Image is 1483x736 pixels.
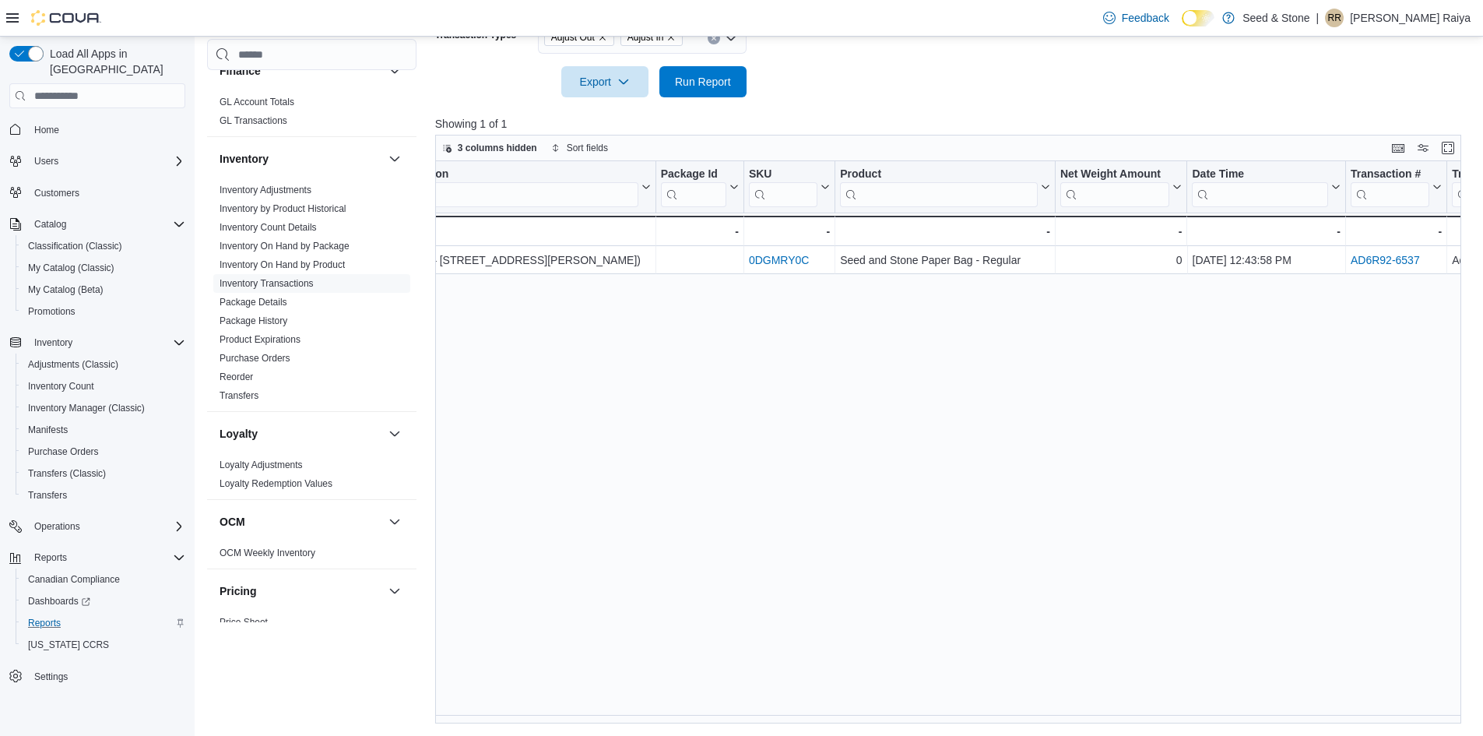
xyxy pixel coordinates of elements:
[3,181,192,204] button: Customers
[28,467,106,480] span: Transfers (Classic)
[22,614,67,632] a: Reports
[28,617,61,629] span: Reports
[840,167,1038,207] div: Product
[659,66,747,97] button: Run Report
[28,240,122,252] span: Classification (Classic)
[1414,139,1432,157] button: Display options
[1242,9,1309,27] p: Seed & Stone
[220,63,382,79] button: Finance
[220,114,287,127] span: GL Transactions
[22,259,185,277] span: My Catalog (Classic)
[385,150,404,168] button: Inventory
[28,152,65,171] button: Users
[661,167,726,182] div: Package Id
[28,305,76,318] span: Promotions
[22,442,105,461] a: Purchase Orders
[3,665,192,688] button: Settings
[220,478,332,489] a: Loyalty Redemption Values
[220,278,314,289] a: Inventory Transactions
[220,459,303,471] span: Loyalty Adjustments
[22,486,185,505] span: Transfers
[207,613,416,638] div: Pricing
[22,302,82,321] a: Promotions
[22,486,73,505] a: Transfers
[1351,254,1420,266] a: AD6R92-6537
[220,259,345,270] a: Inventory On Hand by Product
[661,167,739,207] button: Package Id
[220,63,261,79] h3: Finance
[403,167,638,182] div: Location
[22,570,126,589] a: Canadian Compliance
[28,121,65,139] a: Home
[1316,9,1320,27] p: |
[220,297,287,308] a: Package Details
[220,333,300,346] span: Product Expirations
[749,167,817,182] div: SKU
[749,167,830,207] button: SKU
[840,251,1050,269] div: Seed and Stone Paper Bag - Regular
[16,419,192,441] button: Manifests
[3,118,192,140] button: Home
[708,32,720,44] button: Clear input
[1060,167,1183,207] button: Net Weight Amount
[22,442,185,461] span: Purchase Orders
[3,332,192,354] button: Inventory
[28,548,73,567] button: Reports
[3,516,192,537] button: Operations
[1325,9,1344,27] div: Rashpinder Raiya
[725,32,737,44] button: Open list of options
[22,302,185,321] span: Promotions
[220,97,294,107] a: GL Account Totals
[22,399,185,417] span: Inventory Manager (Classic)
[220,460,303,470] a: Loyalty Adjustments
[385,582,404,600] button: Pricing
[561,66,648,97] button: Export
[220,151,382,167] button: Inventory
[385,512,404,531] button: OCM
[220,222,317,233] a: Inventory Count Details
[28,183,185,202] span: Customers
[28,424,68,436] span: Manifests
[1192,167,1340,207] button: Date Time
[551,30,595,45] span: Adjust Out
[28,639,109,651] span: [US_STATE] CCRS
[571,66,639,97] span: Export
[28,215,185,234] span: Catalog
[675,74,731,90] span: Run Report
[16,301,192,322] button: Promotions
[220,184,311,196] span: Inventory Adjustments
[403,167,638,207] div: Location
[1351,167,1429,207] div: Transaction # URL
[1389,139,1407,157] button: Keyboard shortcuts
[1097,2,1176,33] a: Feedback
[220,334,300,345] a: Product Expirations
[458,142,537,154] span: 3 columns hidden
[598,33,607,42] button: Remove Adjust Out from selection in this group
[22,377,100,396] a: Inventory Count
[207,93,416,136] div: Finance
[1060,222,1183,241] div: -
[22,355,125,374] a: Adjustments (Classic)
[220,389,258,402] span: Transfers
[749,222,830,241] div: -
[1182,26,1183,27] span: Dark Mode
[34,336,72,349] span: Inventory
[16,484,192,506] button: Transfers
[1192,167,1327,182] div: Date Time
[22,355,185,374] span: Adjustments (Classic)
[28,119,185,139] span: Home
[1351,167,1442,207] button: Transaction #
[34,520,80,533] span: Operations
[1182,10,1214,26] input: Dark Mode
[22,259,121,277] a: My Catalog (Classic)
[28,595,90,607] span: Dashboards
[207,456,416,499] div: Loyalty
[220,547,315,559] span: OCM Weekly Inventory
[34,671,68,683] span: Settings
[1351,222,1442,241] div: -
[220,185,311,195] a: Inventory Adjustments
[28,262,114,274] span: My Catalog (Classic)
[22,570,185,589] span: Canadian Compliance
[661,222,739,241] div: -
[9,111,185,728] nav: Complex example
